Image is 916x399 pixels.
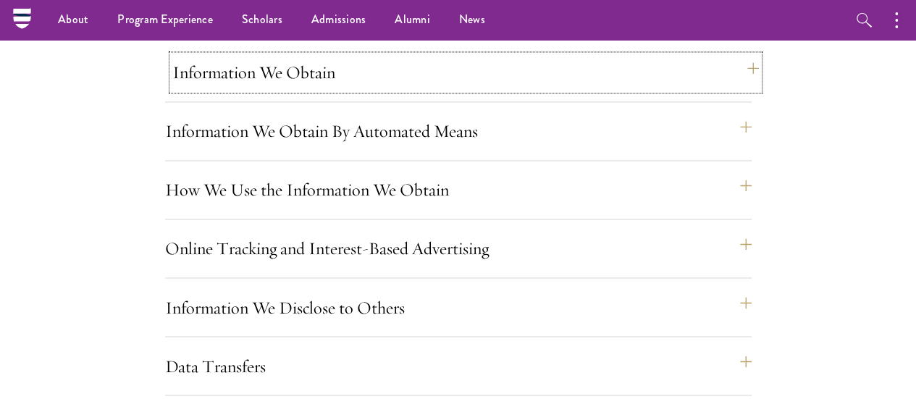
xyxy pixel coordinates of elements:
[165,348,752,383] button: Data Transfers
[165,114,752,148] button: Information We Obtain By Automated Means
[172,55,759,90] button: Information We Obtain
[165,290,752,324] button: Information We Disclose to Others
[165,172,752,207] button: How We Use the Information We Obtain
[165,231,752,266] button: Online Tracking and Interest-Based Advertising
